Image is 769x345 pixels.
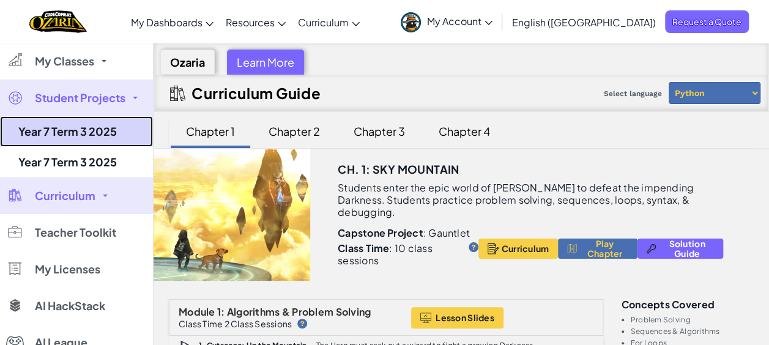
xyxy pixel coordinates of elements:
[131,16,202,29] span: My Dashboards
[436,313,494,322] span: Lesson Slides
[297,319,307,328] img: IconHint.svg
[631,316,754,324] li: Problem Solving
[427,15,492,28] span: My Account
[469,242,478,252] img: IconHint.svg
[478,239,559,259] button: Curriculum
[581,239,628,258] span: Play Chapter
[179,319,292,328] p: Class Time 2 Class Sessions
[395,2,499,41] a: My Account
[191,84,321,102] h2: Curriculum Guide
[227,50,304,75] div: Learn More
[35,227,116,238] span: Teacher Toolkit
[160,50,215,75] div: Ozaria
[35,190,95,201] span: Curriculum
[35,264,100,275] span: My Licenses
[217,305,225,318] span: 1:
[401,12,421,32] img: avatar
[298,16,349,29] span: Curriculum
[338,242,463,267] p: : 10 class sessions
[558,239,637,259] button: Play Chapter
[622,299,754,310] h3: Concepts covered
[179,305,215,318] span: Module
[506,6,662,39] a: English ([GEOGRAPHIC_DATA])
[660,239,714,258] span: Solution Guide
[665,10,749,33] a: Request a Quote
[338,226,423,239] b: Capstone Project
[125,6,220,39] a: My Dashboards
[226,16,275,29] span: Resources
[170,86,185,101] img: IconCurriculumGuide.svg
[341,117,417,146] div: Chapter 3
[637,239,723,259] button: Solution Guide
[292,6,366,39] a: Curriculum
[29,9,86,34] a: Ozaria by CodeCombat logo
[338,242,389,254] b: Class Time
[35,300,105,311] span: AI HackStack
[256,117,332,146] div: Chapter 2
[220,6,292,39] a: Resources
[29,9,86,34] img: Home
[35,92,125,103] span: Student Projects
[338,227,478,239] p: : Gauntlet
[512,16,656,29] span: English ([GEOGRAPHIC_DATA])
[631,327,754,335] li: Sequences & Algorithms
[411,307,503,328] button: Lesson Slides
[227,305,371,318] span: Algorithms & Problem Solving
[35,56,94,67] span: My Classes
[338,160,459,179] h3: Ch. 1: Sky Mountain
[338,182,723,218] p: Students enter the epic world of [PERSON_NAME] to defeat the impending Darkness. Students practic...
[502,243,549,253] span: Curriculum
[426,117,502,146] div: Chapter 4
[174,117,247,146] div: Chapter 1
[599,84,667,103] span: Select language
